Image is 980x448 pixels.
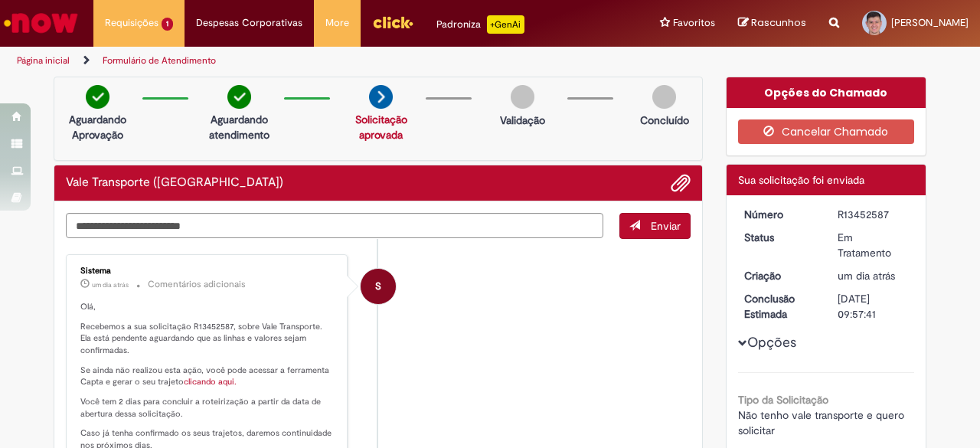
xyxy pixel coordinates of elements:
[838,268,909,283] div: 27/08/2025 13:57:37
[838,269,895,283] time: 27/08/2025 13:57:37
[738,408,907,437] span: Não tenho vale transporte e quero solicitar
[80,321,335,357] p: Recebemos a sua solicitação R13452587, sobre Vale Transporte. Ela está pendente aguardando que as...
[80,365,335,388] p: Se ainda não realizou esta ação, você pode acessar a ferramenta Capta e gerar o seu trajeto
[66,213,603,238] textarea: Digite sua mensagem aqui...
[372,11,413,34] img: click_logo_yellow_360x200.png
[619,213,691,239] button: Enviar
[162,18,173,31] span: 1
[511,85,534,109] img: img-circle-grey.png
[487,15,524,34] p: +GenAi
[103,54,216,67] a: Formulário de Atendimento
[17,54,70,67] a: Página inicial
[751,15,806,30] span: Rascunhos
[66,176,283,190] h2: Vale Transporte (VT) Histórico de tíquete
[500,113,545,128] p: Validação
[838,207,909,222] div: R13452587
[196,15,302,31] span: Despesas Corporativas
[355,113,407,142] a: Solicitação aprovada
[11,47,642,75] ul: Trilhas de página
[325,15,349,31] span: More
[80,301,335,313] p: Olá,
[375,268,381,305] span: S
[738,173,864,187] span: Sua solicitação foi enviada
[838,291,909,322] div: [DATE] 09:57:41
[148,278,246,291] small: Comentários adicionais
[733,207,827,222] dt: Número
[651,219,681,233] span: Enviar
[733,268,827,283] dt: Criação
[105,15,158,31] span: Requisições
[361,269,396,304] div: System
[733,291,827,322] dt: Conclusão Estimada
[2,8,80,38] img: ServiceNow
[891,16,969,29] span: [PERSON_NAME]
[202,112,276,142] p: Aguardando atendimento
[652,85,676,109] img: img-circle-grey.png
[738,119,915,144] button: Cancelar Chamado
[369,85,393,109] img: arrow-next.png
[838,269,895,283] span: um dia atrás
[80,267,335,276] div: Sistema
[733,230,827,245] dt: Status
[92,280,129,289] time: 27/08/2025 13:57:40
[436,15,524,34] div: Padroniza
[92,280,129,289] span: um dia atrás
[671,173,691,193] button: Adicionar anexos
[227,85,251,109] img: check-circle-green.png
[184,376,237,388] a: clicando aqui.
[738,393,828,407] b: Tipo da Solicitação
[80,396,335,420] p: Você tem 2 dias para concluir a roteirização a partir da data de abertura dessa solicitação.
[640,113,689,128] p: Concluído
[60,112,135,142] p: Aguardando Aprovação
[673,15,715,31] span: Favoritos
[838,230,909,260] div: Em Tratamento
[727,77,926,108] div: Opções do Chamado
[738,16,806,31] a: Rascunhos
[86,85,109,109] img: check-circle-green.png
